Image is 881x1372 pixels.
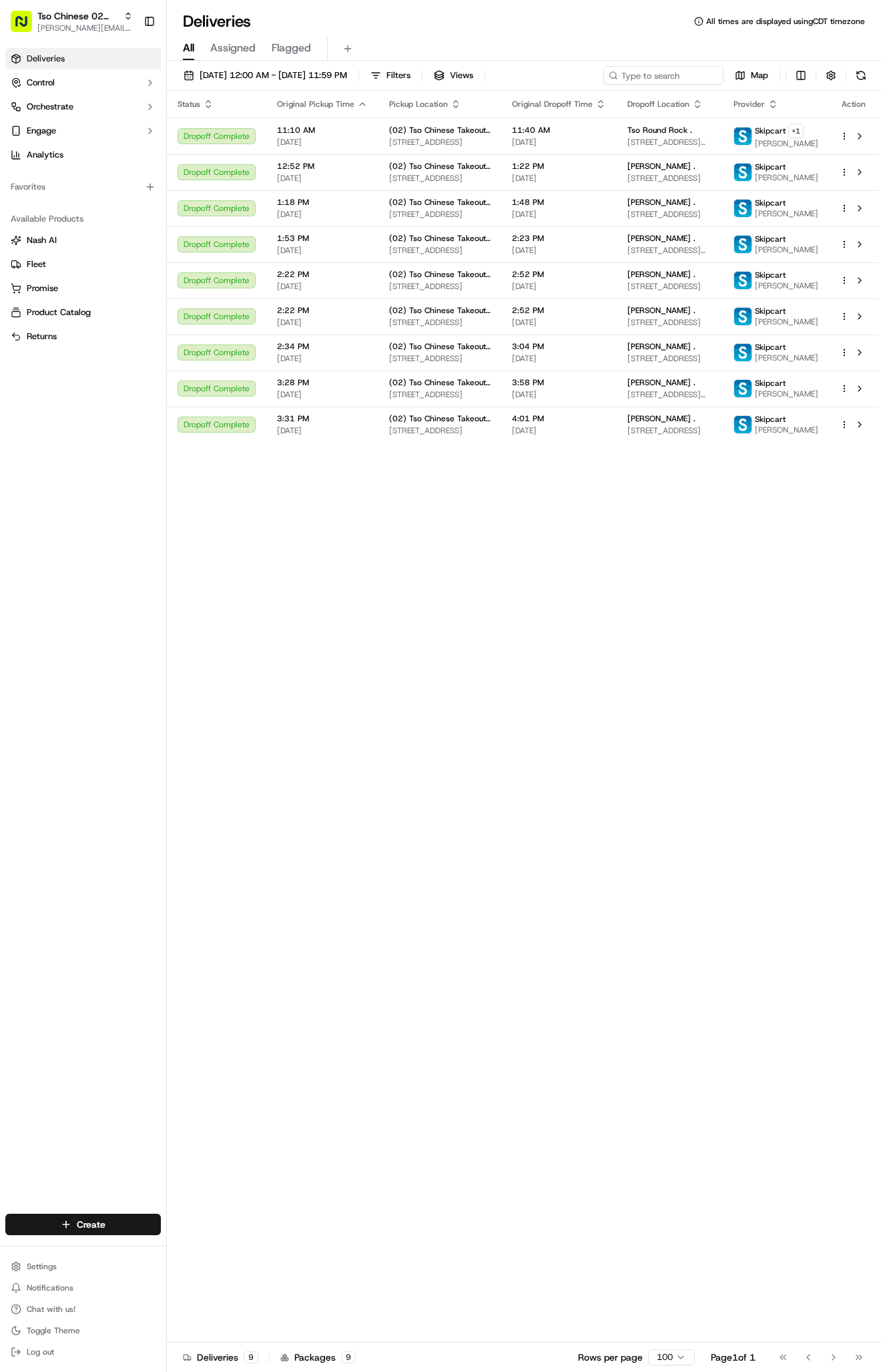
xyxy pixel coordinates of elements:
[11,330,156,342] a: Returns
[852,66,870,85] button: Refresh
[277,161,368,172] span: 12:52 PM
[11,306,156,318] a: Product Catalog
[389,389,491,400] span: [STREET_ADDRESS]
[389,269,491,280] span: (02) Tso Chinese Takeout & Delivery [GEOGRAPHIC_DATA]
[729,66,774,85] button: Map
[627,233,695,244] span: [PERSON_NAME] .
[277,125,368,136] span: 11:10 AM
[37,9,118,23] button: Tso Chinese 02 Arbor
[627,341,695,352] span: [PERSON_NAME] .
[734,164,752,181] img: profile_skipcart_partner.png
[512,125,606,136] span: 11:40 AM
[512,413,606,424] span: 4:01 PM
[27,330,57,342] span: Returns
[512,389,606,400] span: [DATE]
[512,377,606,388] span: 3:58 PM
[755,353,818,363] span: [PERSON_NAME]
[11,234,156,246] a: Nash AI
[627,161,695,172] span: [PERSON_NAME] .
[389,197,491,208] span: (02) Tso Chinese Takeout & Delivery [GEOGRAPHIC_DATA]
[277,197,368,208] span: 1:18 PM
[5,1214,161,1235] button: Create
[277,317,368,328] span: [DATE]
[389,317,491,328] span: [STREET_ADDRESS]
[5,5,138,37] button: Tso Chinese 02 Arbor[PERSON_NAME][EMAIL_ADDRESS][DOMAIN_NAME]
[5,1300,161,1319] button: Chat with us!
[277,173,368,184] span: [DATE]
[27,306,91,318] span: Product Catalog
[5,208,161,230] div: Available Products
[627,425,712,436] span: [STREET_ADDRESS]
[627,209,712,220] span: [STREET_ADDRESS]
[389,173,491,184] span: [STREET_ADDRESS]
[389,425,491,436] span: [STREET_ADDRESS]
[277,269,368,280] span: 2:22 PM
[5,1257,161,1276] button: Settings
[183,11,251,32] h1: Deliveries
[277,233,368,244] span: 1:53 PM
[755,270,786,280] span: Skipcart
[277,305,368,316] span: 2:22 PM
[277,425,368,436] span: [DATE]
[734,128,752,145] img: profile_skipcart_partner.png
[512,161,606,172] span: 1:22 PM
[37,23,133,33] button: [PERSON_NAME][EMAIL_ADDRESS][DOMAIN_NAME]
[389,305,491,316] span: (02) Tso Chinese Takeout & Delivery [GEOGRAPHIC_DATA]
[77,1218,105,1231] span: Create
[386,69,410,81] span: Filters
[512,233,606,244] span: 2:23 PM
[755,389,818,399] span: [PERSON_NAME]
[5,230,161,251] button: Nash AI
[389,377,491,388] span: (02) Tso Chinese Takeout & Delivery [GEOGRAPHIC_DATA]
[389,137,491,148] span: [STREET_ADDRESS]
[627,281,712,292] span: [STREET_ADDRESS]
[512,425,606,436] span: [DATE]
[27,149,63,161] span: Analytics
[389,341,491,352] span: (02) Tso Chinese Takeout & Delivery [GEOGRAPHIC_DATA]
[183,40,194,56] span: All
[734,272,752,289] img: profile_skipcart_partner.png
[389,281,491,292] span: [STREET_ADDRESS]
[5,278,161,299] button: Promise
[277,341,368,352] span: 2:34 PM
[755,414,786,425] span: Skipcart
[277,209,368,220] span: [DATE]
[277,137,368,148] span: [DATE]
[627,305,695,316] span: [PERSON_NAME] .
[733,99,765,109] span: Provider
[178,66,353,85] button: [DATE] 12:00 AM - [DATE] 11:59 PM
[627,413,695,424] span: [PERSON_NAME] .
[5,326,161,347] button: Returns
[512,305,606,316] span: 2:52 PM
[5,96,161,118] button: Orchestrate
[5,1279,161,1297] button: Notifications
[578,1351,643,1364] p: Rows per page
[755,162,786,172] span: Skipcart
[27,125,56,137] span: Engage
[27,1283,73,1293] span: Notifications
[341,1351,356,1363] div: 9
[706,16,865,27] span: All times are displayed using CDT timezone
[27,282,58,294] span: Promise
[389,99,448,109] span: Pickup Location
[840,99,868,109] div: Action
[277,353,368,364] span: [DATE]
[627,125,692,136] span: Tso Round Rock .
[27,258,46,270] span: Fleet
[27,1261,57,1272] span: Settings
[512,341,606,352] span: 3:04 PM
[512,269,606,280] span: 2:52 PM
[755,172,818,183] span: [PERSON_NAME]
[512,209,606,220] span: [DATE]
[755,425,818,435] span: [PERSON_NAME]
[627,245,712,256] span: [STREET_ADDRESS][PERSON_NAME]
[512,245,606,256] span: [DATE]
[755,126,786,136] span: Skipcart
[788,124,804,138] button: +1
[389,245,491,256] span: [STREET_ADDRESS]
[428,66,479,85] button: Views
[27,53,65,65] span: Deliveries
[512,281,606,292] span: [DATE]
[627,353,712,364] span: [STREET_ADDRESS]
